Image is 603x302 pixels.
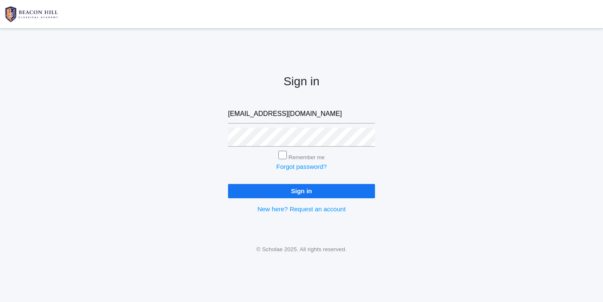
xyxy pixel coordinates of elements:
label: Remember me [288,154,325,160]
a: New here? Request an account [257,205,346,213]
h2: Sign in [228,75,375,88]
a: Forgot password? [276,163,327,170]
input: Email address [228,105,375,123]
input: Sign in [228,184,375,198]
